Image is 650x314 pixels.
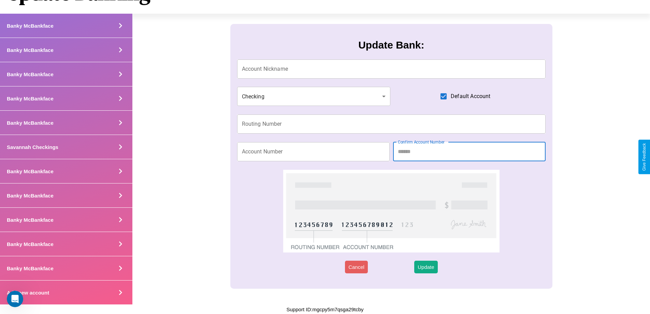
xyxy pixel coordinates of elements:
h4: Banky McBankface [7,265,54,271]
h4: Banky McBankface [7,120,54,126]
h4: Banky McBankface [7,47,54,53]
h4: Banky McBankface [7,96,54,101]
div: Give Feedback [642,143,647,171]
h4: Banky McBankface [7,193,54,199]
button: Cancel [345,261,368,273]
h4: Banky McBankface [7,241,54,247]
label: Confirm Account Number [398,139,445,145]
p: Support ID: mgcpy5m7qsga29tcby [287,305,364,314]
h4: Banky McBankface [7,168,54,174]
h4: Banky McBankface [7,71,54,77]
h4: Banky McBankface [7,217,54,223]
span: Default Account [451,92,490,100]
h4: Banky McBankface [7,23,54,29]
button: Update [414,261,437,273]
h3: Update Bank: [358,39,424,51]
img: check [283,170,499,252]
iframe: Intercom live chat [7,291,23,307]
h4: Add new account [7,290,49,296]
div: Checking [237,87,391,106]
h4: Savannah Checkings [7,144,58,150]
